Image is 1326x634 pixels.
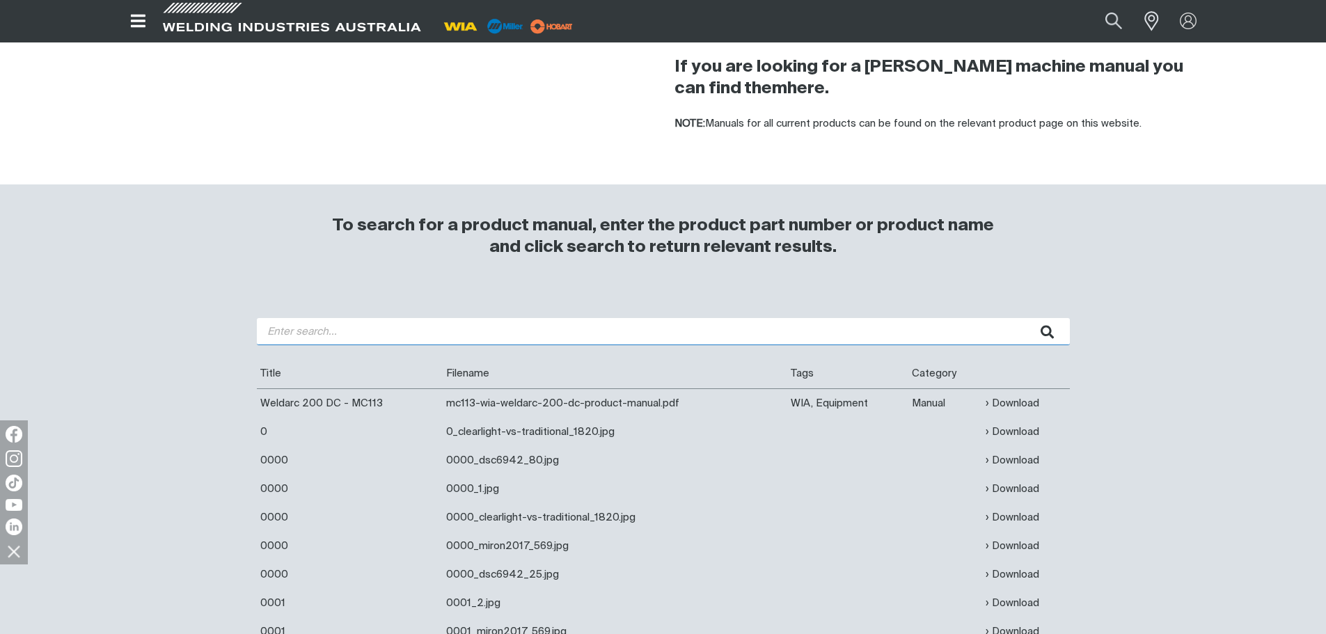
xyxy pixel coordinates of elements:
h3: To search for a product manual, enter the product part number or product name and click search to... [326,215,1000,258]
strong: NOTE: [674,118,705,129]
td: 0000 [257,503,443,532]
td: 0000_dsc6942_25.jpg [443,560,788,589]
img: TikTok [6,475,22,491]
img: hide socials [2,539,26,563]
a: Download [986,424,1039,440]
td: 0_clearlight-vs-traditional_1820.jpg [443,418,788,446]
td: 0000 [257,532,443,560]
td: 0000_miron2017_569.jpg [443,532,788,560]
a: Download [986,566,1039,583]
td: 0000_1.jpg [443,475,788,503]
input: Enter search... [257,318,1070,345]
a: Download [986,509,1039,525]
td: WIA, Equipment [787,388,908,418]
td: Weldarc 200 DC - MC113 [257,388,443,418]
input: Product name or item number... [1072,6,1137,37]
img: Facebook [6,426,22,443]
td: 0000 [257,446,443,475]
td: 0001_2.jpg [443,589,788,617]
td: Manual [908,388,982,418]
img: miller [526,16,577,37]
td: 0000 [257,475,443,503]
a: Download [986,595,1039,611]
th: Filename [443,359,788,388]
td: mc113-wia-weldarc-200-dc-product-manual.pdf [443,388,788,418]
th: Tags [787,359,908,388]
strong: If you are looking for a [PERSON_NAME] machine manual you can find them [674,58,1183,97]
a: here. [787,80,829,97]
img: Instagram [6,450,22,467]
p: Manuals for all current products can be found on the relevant product page on this website. [674,116,1202,132]
a: miller [526,21,577,31]
td: 0000_clearlight-vs-traditional_1820.jpg [443,503,788,532]
td: 0000 [257,560,443,589]
a: Download [986,452,1039,468]
img: YouTube [6,499,22,511]
th: Category [908,359,982,388]
button: Search products [1090,6,1137,37]
a: Download [986,395,1039,411]
a: Download [986,481,1039,497]
th: Title [257,359,443,388]
td: 0000_dsc6942_80.jpg [443,446,788,475]
td: 0 [257,418,443,446]
img: LinkedIn [6,518,22,535]
a: Download [986,538,1039,554]
td: 0001 [257,589,443,617]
